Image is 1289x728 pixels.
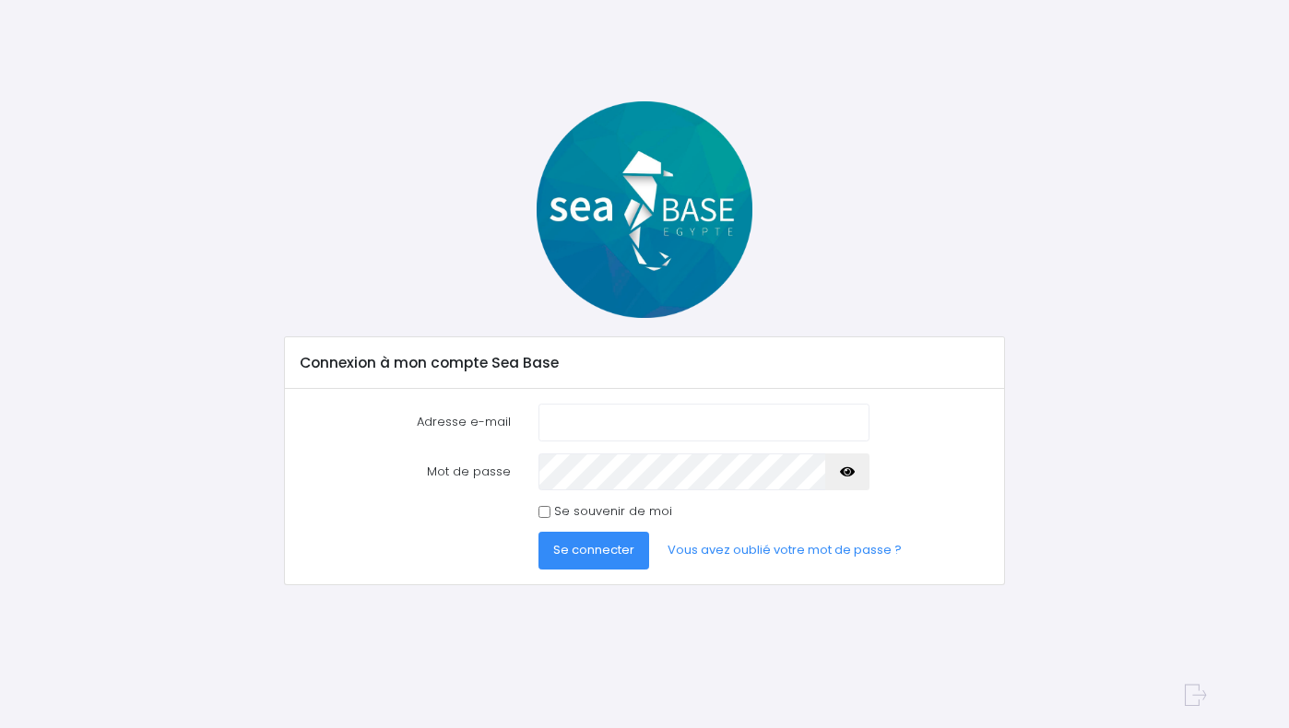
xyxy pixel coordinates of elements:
div: Connexion à mon compte Sea Base [285,337,1004,389]
button: Se connecter [538,532,649,569]
label: Adresse e-mail [286,404,525,440]
label: Mot de passe [286,453,525,490]
label: Se souvenir de moi [554,502,672,521]
span: Se connecter [553,541,634,558]
a: Vous avez oublié votre mot de passe ? [653,532,916,569]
